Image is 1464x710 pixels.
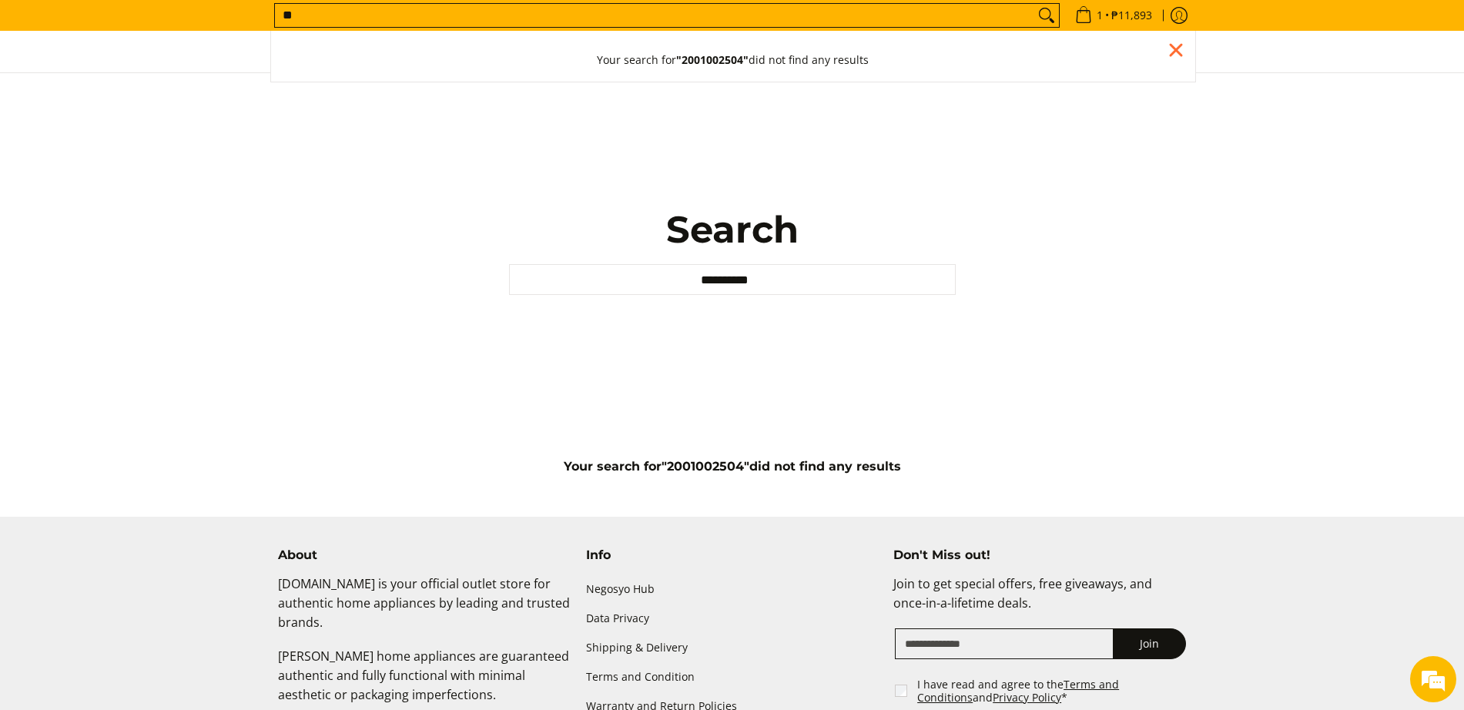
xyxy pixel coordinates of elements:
p: [DOMAIN_NAME] is your official outlet store for authentic home appliances by leading and trusted ... [278,574,571,647]
p: Join to get special offers, free giveaways, and once-in-a-lifetime deals. [893,574,1186,628]
label: I have read and agree to the and * [917,678,1188,705]
strong: "2001002504" [662,459,749,474]
h4: Info [586,548,879,563]
a: Privacy Policy [993,690,1061,705]
button: Your search for"2001002504"did not find any results [581,39,884,82]
h4: Don't Miss out! [893,548,1186,563]
h5: Your search for did not find any results [270,459,1194,474]
div: Close pop up [1164,39,1188,62]
button: Join [1113,628,1186,659]
span: 1 [1094,10,1105,21]
span: ₱11,893 [1109,10,1154,21]
h4: About [278,548,571,563]
a: Shipping & Delivery [586,633,879,662]
a: Negosyo Hub [586,574,879,604]
a: Terms and Conditions [917,677,1119,705]
button: Search [1034,4,1059,27]
strong: "2001002504" [676,52,749,67]
a: Data Privacy [586,604,879,633]
span: • [1070,7,1157,24]
h1: Search [509,206,956,253]
a: Terms and Condition [586,662,879,692]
